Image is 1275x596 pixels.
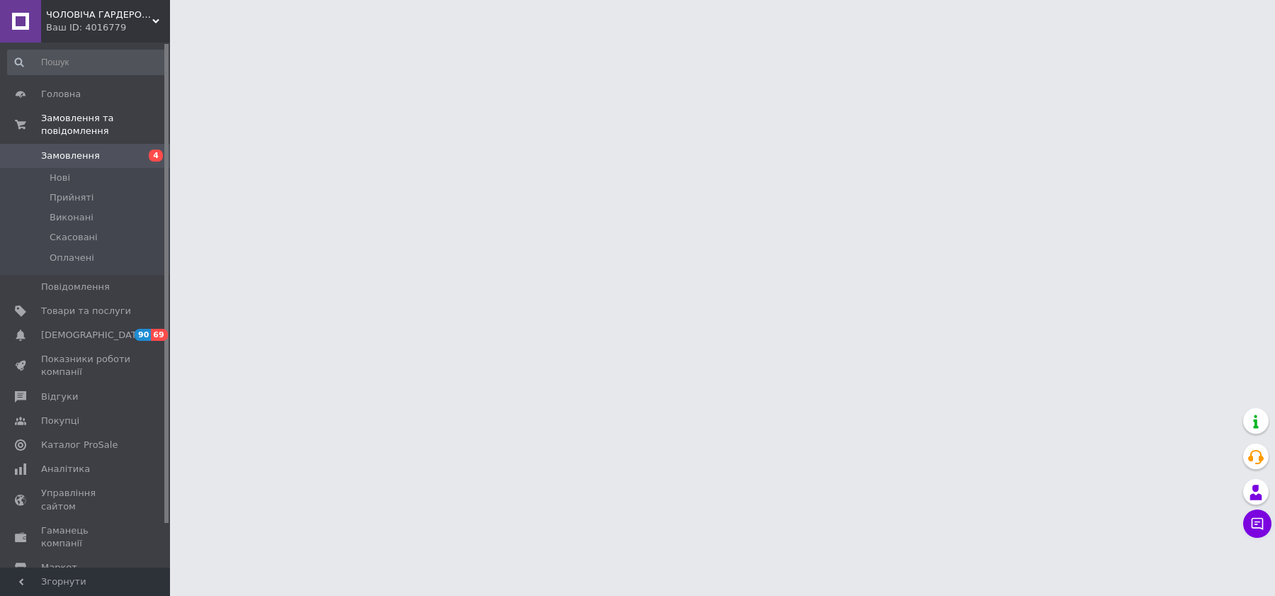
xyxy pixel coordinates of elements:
[46,21,170,34] div: Ваш ID: 4016779
[50,191,93,204] span: Прийняті
[50,211,93,224] span: Виконані
[46,9,152,21] span: ЧОЛОВІЧА ГАРДЕРОБНА
[41,150,100,162] span: Замовлення
[41,329,146,342] span: [DEMOGRAPHIC_DATA]
[135,329,151,341] span: 90
[41,487,131,512] span: Управління сайтом
[41,463,90,476] span: Аналітика
[50,172,70,184] span: Нові
[41,524,131,550] span: Гаманець компанії
[41,415,79,427] span: Покупці
[41,353,131,378] span: Показники роботи компанії
[41,88,81,101] span: Головна
[41,281,110,293] span: Повідомлення
[41,112,170,137] span: Замовлення та повідомлення
[1243,510,1271,538] button: Чат з покупцем
[149,150,163,162] span: 4
[7,50,167,75] input: Пошук
[151,329,167,341] span: 69
[50,252,94,264] span: Оплачені
[41,439,118,451] span: Каталог ProSale
[41,561,77,574] span: Маркет
[41,390,78,403] span: Відгуки
[41,305,131,317] span: Товари та послуги
[50,231,98,244] span: Скасовані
